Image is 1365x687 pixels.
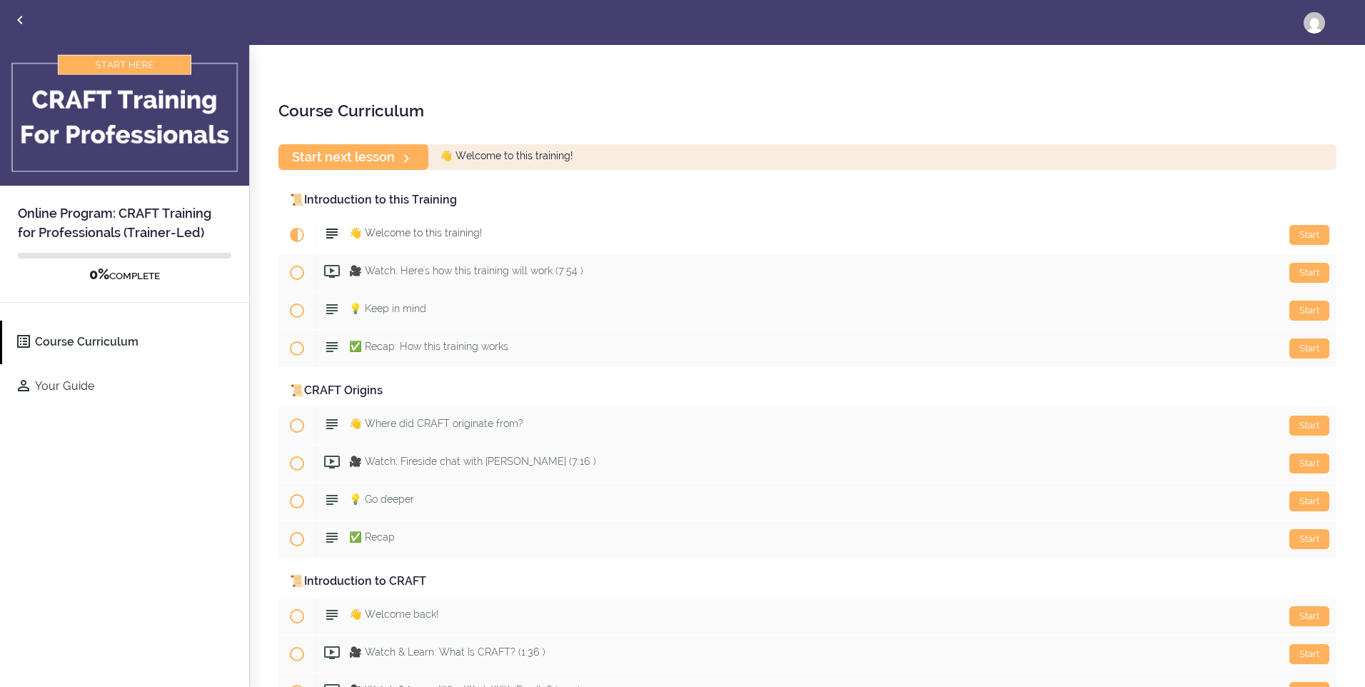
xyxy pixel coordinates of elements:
[349,341,508,352] span: ✅ Recap: How this training works
[278,99,1336,123] h2: Course Curriculum
[278,407,1336,444] a: Start 👋 Where did CRAFT originate from?
[1289,339,1329,358] div: Start
[1289,453,1329,473] div: Start
[349,303,426,314] span: 💡 Keep in mind
[1289,606,1329,626] div: Start
[278,375,1336,407] div: 📜CRAFT Origins
[278,216,1336,254] a: Current item Start 👋 Welcome to this training!
[278,292,1336,329] a: Start 💡 Keep in mind
[349,493,414,505] span: 💡 Go deeper
[89,266,109,283] span: 0%
[349,646,545,658] span: 🎥 Watch & Learn: What Is CRAFT? (1:36 )
[278,566,1336,598] div: 📜Introduction to CRAFT
[278,445,1336,482] a: Start 🎥 Watch: Fireside chat with [PERSON_NAME] (7:16 )
[278,254,1336,291] a: Start 🎥 Watch: Here's how this training will work (7:54 )
[278,330,1336,367] a: Start ✅ Recap: How this training works
[1289,225,1329,245] div: Start
[349,227,482,239] span: 👋 Welcome to this training!
[349,265,583,276] span: 🎥 Watch: Here's how this training will work (7:54 )
[1304,12,1325,34] img: shatricejohnson@gmail.com
[349,456,596,467] span: 🎥 Watch: Fireside chat with [PERSON_NAME] (7:16 )
[278,598,1336,635] a: Start 👋 Welcome back!
[278,521,1336,558] a: Start ✅ Recap
[1289,301,1329,321] div: Start
[349,608,438,620] span: 👋 Welcome back!
[1289,491,1329,511] div: Start
[1289,644,1329,664] div: Start
[278,216,316,254] span: Current item
[1,1,39,43] a: Back to courses
[440,151,573,162] span: 👋 Welcome to this training!
[18,266,231,284] div: COMPLETE
[1289,263,1329,283] div: Start
[2,321,249,364] a: Course Curriculum
[1289,529,1329,549] div: Start
[278,144,428,169] a: Start next lesson
[278,636,1336,673] a: Start 🎥 Watch & Learn: What Is CRAFT? (1:36 )
[278,184,1336,216] div: 📜Introduction to this Training
[278,483,1336,520] a: Start 💡 Go deeper
[1289,416,1329,436] div: Start
[2,365,249,408] a: Your Guide
[11,11,29,29] svg: Back to courses
[349,418,523,429] span: 👋 Where did CRAFT originate from?
[349,531,395,543] span: ✅ Recap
